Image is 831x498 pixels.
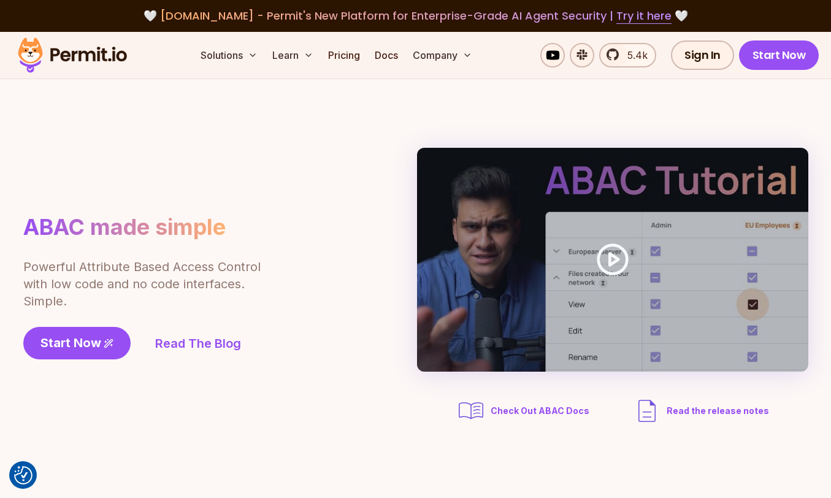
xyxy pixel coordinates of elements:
[370,43,403,67] a: Docs
[632,396,769,426] a: Read the release notes
[23,327,131,359] a: Start Now
[14,466,33,485] button: Consent Preferences
[323,43,365,67] a: Pricing
[599,43,656,67] a: 5.4k
[739,40,819,70] a: Start Now
[456,396,593,426] a: Check Out ABAC Docs
[671,40,734,70] a: Sign In
[616,8,672,24] a: Try it here
[196,43,262,67] button: Solutions
[408,43,477,67] button: Company
[267,43,318,67] button: Learn
[456,396,486,426] img: abac docs
[14,466,33,485] img: Revisit consent button
[23,213,226,241] h1: ABAC made simple
[40,334,101,351] span: Start Now
[23,258,262,310] p: Powerful Attribute Based Access Control with low code and no code interfaces. Simple.
[160,8,672,23] span: [DOMAIN_NAME] - Permit's New Platform for Enterprise-Grade AI Agent Security |
[491,405,589,417] span: Check Out ABAC Docs
[29,7,802,25] div: 🤍 🤍
[667,405,769,417] span: Read the release notes
[155,335,241,352] a: Read The Blog
[620,48,648,63] span: 5.4k
[12,34,132,76] img: Permit logo
[632,396,662,426] img: description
